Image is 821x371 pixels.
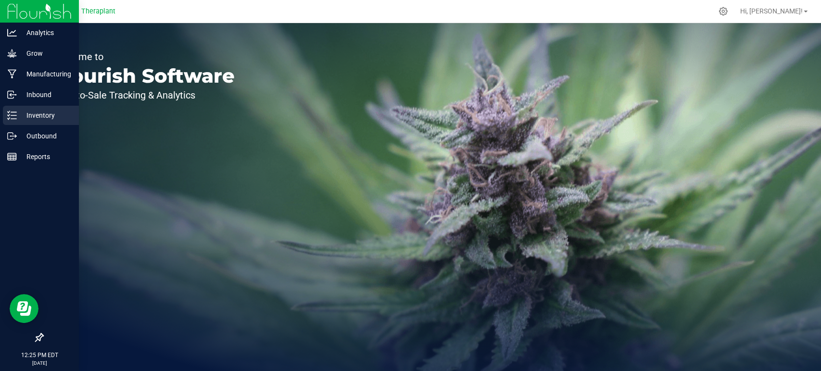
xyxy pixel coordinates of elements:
[81,7,115,15] span: Theraplant
[740,7,803,15] span: Hi, [PERSON_NAME]!
[52,90,235,100] p: Seed-to-Sale Tracking & Analytics
[7,28,17,37] inline-svg: Analytics
[717,7,729,16] div: Manage settings
[7,152,17,161] inline-svg: Reports
[10,294,38,323] iframe: Resource center
[7,131,17,141] inline-svg: Outbound
[17,151,75,162] p: Reports
[7,111,17,120] inline-svg: Inventory
[52,52,235,62] p: Welcome to
[17,110,75,121] p: Inventory
[7,69,17,79] inline-svg: Manufacturing
[17,48,75,59] p: Grow
[17,27,75,38] p: Analytics
[17,68,75,80] p: Manufacturing
[7,90,17,99] inline-svg: Inbound
[17,89,75,100] p: Inbound
[4,359,75,367] p: [DATE]
[7,49,17,58] inline-svg: Grow
[17,130,75,142] p: Outbound
[52,66,235,86] p: Flourish Software
[4,351,75,359] p: 12:25 PM EDT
